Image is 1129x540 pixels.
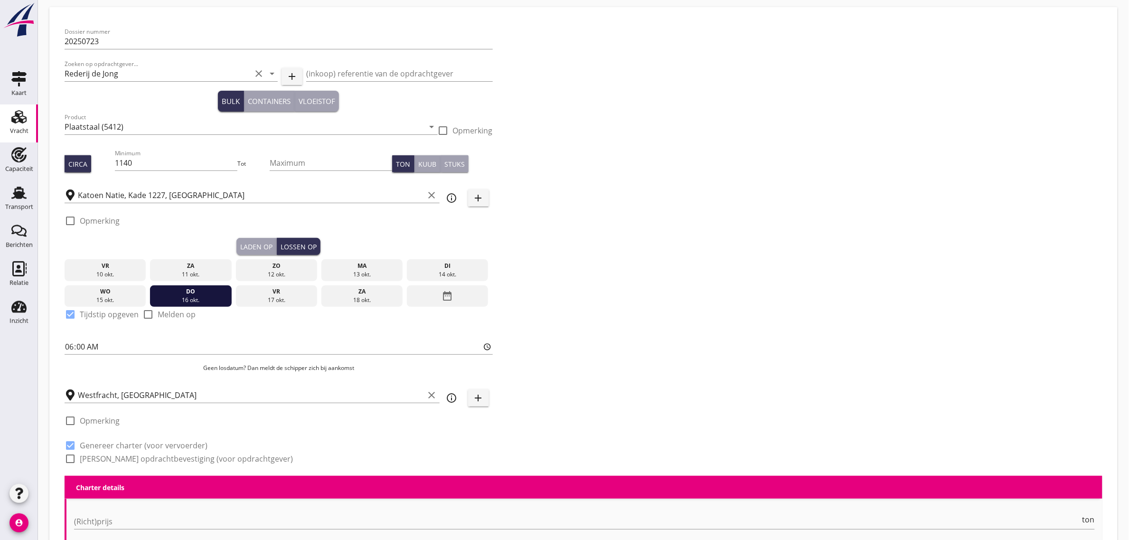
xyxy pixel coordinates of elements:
[409,262,486,270] div: di
[218,91,244,112] button: Bulk
[409,270,486,279] div: 14 okt.
[152,262,229,270] div: za
[65,34,493,49] input: Dossier nummer
[6,242,33,248] div: Berichten
[222,96,240,107] div: Bulk
[295,91,339,112] button: Vloeistof
[277,238,320,255] button: Lossen op
[473,192,484,204] i: add
[442,287,453,304] i: date_range
[446,192,458,204] i: info_outline
[306,66,493,81] input: (inkoop) referentie van de opdrachtgever
[426,121,438,133] i: arrow_drop_down
[11,90,27,96] div: Kaart
[426,189,438,201] i: clear
[80,310,139,319] label: Tijdstip opgeven
[65,119,424,134] input: Product
[324,296,401,304] div: 18 okt.
[1082,516,1095,523] span: ton
[473,392,484,404] i: add
[324,262,401,270] div: ma
[453,126,493,135] label: Opmerking
[78,188,424,203] input: Laadplaats
[65,66,251,81] input: Zoeken op opdrachtgever...
[426,389,438,401] i: clear
[281,242,317,252] div: Lossen op
[236,238,277,255] button: Laden op
[152,287,229,296] div: do
[5,166,33,172] div: Capaciteit
[5,204,33,210] div: Transport
[2,2,36,38] img: logo-small.a267ee39.svg
[67,270,144,279] div: 10 okt.
[238,287,315,296] div: vr
[324,270,401,279] div: 13 okt.
[67,296,144,304] div: 15 okt.
[286,71,298,82] i: add
[74,514,1081,529] input: (Richt)prijs
[158,310,196,319] label: Melden op
[392,155,414,172] button: Ton
[238,296,315,304] div: 17 okt.
[270,155,392,171] input: Maximum
[152,270,229,279] div: 11 okt.
[67,262,144,270] div: vr
[444,159,465,169] div: Stuks
[324,287,401,296] div: za
[10,128,28,134] div: Vracht
[240,242,273,252] div: Laden op
[80,216,120,226] label: Opmerking
[67,287,144,296] div: wo
[418,159,436,169] div: Kuub
[152,296,229,304] div: 16 okt.
[441,155,469,172] button: Stuks
[9,318,28,324] div: Inzicht
[446,392,458,404] i: info_outline
[396,159,410,169] div: Ton
[80,416,120,426] label: Opmerking
[115,155,237,171] input: Minimum
[299,96,335,107] div: Vloeistof
[248,96,291,107] div: Containers
[266,68,278,79] i: arrow_drop_down
[237,160,270,168] div: Tot
[238,270,315,279] div: 12 okt.
[9,280,28,286] div: Relatie
[68,159,87,169] div: Circa
[80,441,207,450] label: Genereer charter (voor vervoerder)
[65,155,91,172] button: Circa
[65,364,493,372] p: Geen losdatum? Dan meldt de schipper zich bij aankomst
[80,454,293,464] label: [PERSON_NAME] opdrachtbevestiging (voor opdrachtgever)
[244,91,295,112] button: Containers
[9,513,28,532] i: account_circle
[78,388,424,403] input: Losplaats
[414,155,441,172] button: Kuub
[238,262,315,270] div: zo
[253,68,264,79] i: clear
